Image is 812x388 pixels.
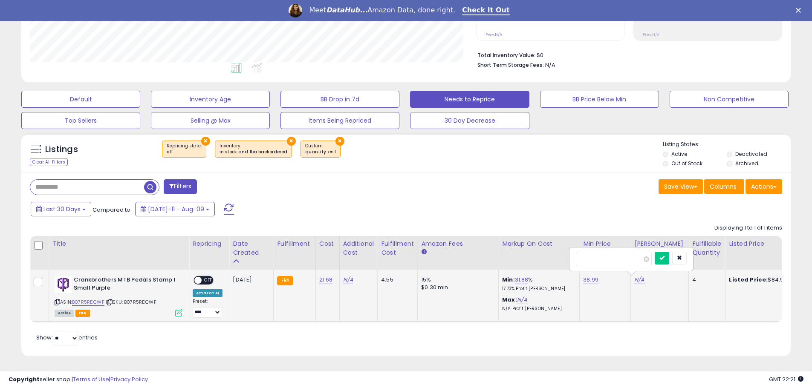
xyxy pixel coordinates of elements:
[92,206,132,214] span: Compared to:
[502,276,515,284] b: Min:
[233,276,267,284] div: [DATE]
[326,6,367,14] i: DataHub...
[72,299,104,306] a: B07R5RDCWF
[502,286,573,292] p: 17.73% Profit [PERSON_NAME]
[421,276,492,284] div: 15%
[9,376,148,384] div: seller snap | |
[502,306,573,312] p: N/A Profit [PERSON_NAME]
[9,375,40,383] strong: Copyright
[502,276,573,292] div: %
[319,239,336,248] div: Cost
[381,276,411,284] div: 4.55
[193,299,223,318] div: Preset:
[502,239,576,248] div: Markup on Cost
[729,239,803,248] div: Listed Price
[73,375,109,383] a: Terms of Use
[540,91,659,108] button: BB Price Below Min
[201,137,210,146] button: ×
[735,160,758,167] label: Archived
[583,276,598,284] a: 38.99
[164,179,197,194] button: Filters
[704,179,744,194] button: Columns
[381,239,414,257] div: Fulfillment Cost
[634,239,685,248] div: [PERSON_NAME]
[309,6,455,14] div: Meet Amazon Data, done right.
[714,224,782,232] div: Displaying 1 to 1 of 1 items
[671,160,702,167] label: Out of Stock
[499,236,580,270] th: The percentage added to the cost of goods (COGS) that forms the calculator for Min & Max prices.
[45,144,78,155] h5: Listings
[477,49,776,60] li: $0
[663,141,791,149] p: Listing States:
[634,276,644,284] a: N/A
[220,143,287,155] span: Inventory :
[319,276,333,284] a: 21.68
[193,289,223,297] div: Amazon AI
[55,276,72,293] img: 41iQ6thzRkL._SL40_.jpg
[670,91,789,108] button: Non Competitive
[74,276,177,294] b: Crankbrothers MTB Pedals Stamp 1 Small Purple
[31,202,91,216] button: Last 30 Days
[233,239,270,257] div: Date Created
[21,91,140,108] button: Default
[287,137,296,146] button: ×
[21,112,140,129] button: Top Sellers
[148,205,204,213] span: [DATE]-11 - Aug-09
[729,276,800,284] div: $84.99
[280,91,399,108] button: BB Drop in 7d
[477,61,544,69] b: Short Term Storage Fees:
[729,276,768,284] b: Listed Price:
[167,149,202,155] div: off
[643,32,659,37] small: Prev: N/A
[36,333,98,342] span: Show: entries
[421,239,495,248] div: Amazon Fees
[477,52,535,59] b: Total Inventory Value:
[43,205,81,213] span: Last 30 Days
[545,61,555,69] span: N/A
[462,6,510,15] a: Check It Out
[151,91,270,108] button: Inventory Age
[167,143,202,155] span: Repricing state :
[517,296,527,304] a: N/A
[796,8,804,13] div: Close
[280,112,399,129] button: Items Being Repriced
[410,91,529,108] button: Needs to Reprice
[692,239,722,257] div: Fulfillable Quantity
[55,310,74,317] span: All listings currently available for purchase on Amazon
[106,299,156,305] span: | SKU: B07R5RDCWF
[277,239,312,248] div: Fulfillment
[659,179,703,194] button: Save View
[735,150,767,158] label: Deactivated
[220,149,287,155] div: in stock and fba backordered
[193,239,225,248] div: Repricing
[305,149,336,155] div: quantity >= 1
[151,112,270,129] button: Selling @ Max
[671,150,687,158] label: Active
[769,375,803,383] span: 2025-09-9 22:21 GMT
[55,276,182,316] div: ASIN:
[692,276,719,284] div: 4
[410,112,529,129] button: 30 Day Decrease
[421,284,492,291] div: $0.30 min
[710,182,737,191] span: Columns
[335,137,344,146] button: ×
[30,158,68,166] div: Clear All Filters
[343,276,353,284] a: N/A
[515,276,529,284] a: 31.88
[583,239,627,248] div: Min Price
[421,248,426,256] small: Amazon Fees.
[135,202,215,216] button: [DATE]-11 - Aug-09
[289,4,302,17] img: Profile image for Georgie
[343,239,374,257] div: Additional Cost
[52,239,185,248] div: Title
[502,296,517,304] b: Max:
[277,276,293,285] small: FBA
[110,375,148,383] a: Privacy Policy
[305,143,336,155] span: Custom:
[202,277,215,284] span: OFF
[485,32,502,37] small: Prev: N/A
[746,179,782,194] button: Actions
[75,310,90,317] span: FBA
